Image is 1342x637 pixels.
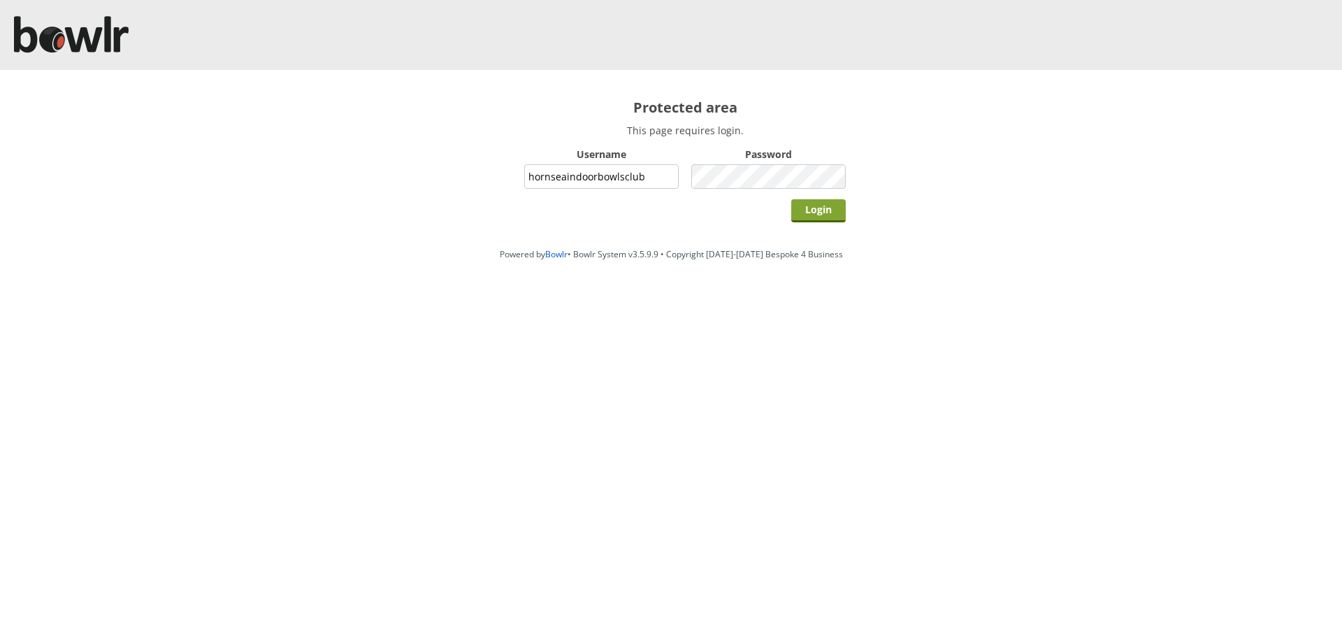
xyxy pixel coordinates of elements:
[791,199,846,222] input: Login
[524,148,679,161] label: Username
[524,98,846,117] h2: Protected area
[500,248,843,260] span: Powered by • Bowlr System v3.5.9.9 • Copyright [DATE]-[DATE] Bespoke 4 Business
[545,248,568,260] a: Bowlr
[524,124,846,137] p: This page requires login.
[691,148,846,161] label: Password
